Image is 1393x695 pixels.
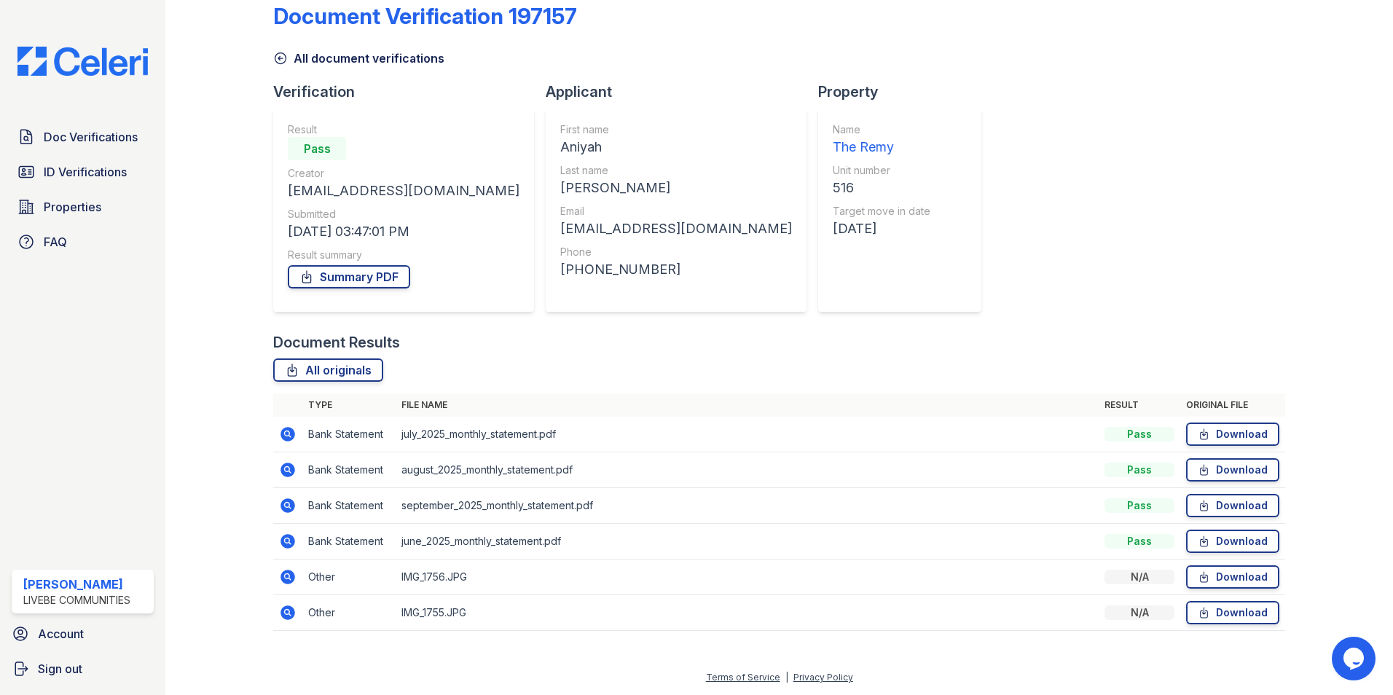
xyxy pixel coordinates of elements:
[6,619,160,648] a: Account
[1180,393,1285,417] th: Original file
[546,82,818,102] div: Applicant
[288,181,519,201] div: [EMAIL_ADDRESS][DOMAIN_NAME]
[1099,393,1180,417] th: Result
[1104,498,1174,513] div: Pass
[560,259,792,280] div: [PHONE_NUMBER]
[44,128,138,146] span: Doc Verifications
[38,660,82,678] span: Sign out
[560,137,792,157] div: Aniyah
[785,672,788,683] div: |
[1186,494,1279,517] a: Download
[396,595,1099,631] td: IMG_1755.JPG
[302,595,396,631] td: Other
[1104,463,1174,477] div: Pass
[273,82,546,102] div: Verification
[560,204,792,219] div: Email
[273,358,383,382] a: All originals
[833,122,930,157] a: Name The Remy
[12,122,154,152] a: Doc Verifications
[560,178,792,198] div: [PERSON_NAME]
[818,82,993,102] div: Property
[44,198,101,216] span: Properties
[44,233,67,251] span: FAQ
[396,417,1099,452] td: july_2025_monthly_statement.pdf
[273,332,400,353] div: Document Results
[833,204,930,219] div: Target move in date
[396,393,1099,417] th: File name
[288,122,519,137] div: Result
[1104,570,1174,584] div: N/A
[12,227,154,256] a: FAQ
[1104,427,1174,441] div: Pass
[1104,534,1174,549] div: Pass
[302,452,396,488] td: Bank Statement
[6,654,160,683] a: Sign out
[833,219,930,239] div: [DATE]
[1332,637,1378,680] iframe: chat widget
[288,166,519,181] div: Creator
[560,219,792,239] div: [EMAIL_ADDRESS][DOMAIN_NAME]
[560,122,792,137] div: First name
[288,137,346,160] div: Pass
[396,452,1099,488] td: august_2025_monthly_statement.pdf
[288,265,410,288] a: Summary PDF
[12,157,154,186] a: ID Verifications
[302,393,396,417] th: Type
[833,137,930,157] div: The Remy
[706,672,780,683] a: Terms of Service
[1186,530,1279,553] a: Download
[793,672,853,683] a: Privacy Policy
[560,163,792,178] div: Last name
[38,625,84,643] span: Account
[396,559,1099,595] td: IMG_1756.JPG
[6,47,160,76] img: CE_Logo_Blue-a8612792a0a2168367f1c8372b55b34899dd931a85d93a1a3d3e32e68fde9ad4.png
[23,576,130,593] div: [PERSON_NAME]
[288,221,519,242] div: [DATE] 03:47:01 PM
[833,163,930,178] div: Unit number
[1186,601,1279,624] a: Download
[302,417,396,452] td: Bank Statement
[273,50,444,67] a: All document verifications
[1186,458,1279,482] a: Download
[302,524,396,559] td: Bank Statement
[1186,565,1279,589] a: Download
[288,248,519,262] div: Result summary
[12,192,154,221] a: Properties
[44,163,127,181] span: ID Verifications
[396,488,1099,524] td: september_2025_monthly_statement.pdf
[273,3,577,29] div: Document Verification 197157
[302,488,396,524] td: Bank Statement
[302,559,396,595] td: Other
[833,122,930,137] div: Name
[833,178,930,198] div: 516
[23,593,130,608] div: LiveBe Communities
[1186,423,1279,446] a: Download
[560,245,792,259] div: Phone
[396,524,1099,559] td: june_2025_monthly_statement.pdf
[1104,605,1174,620] div: N/A
[288,207,519,221] div: Submitted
